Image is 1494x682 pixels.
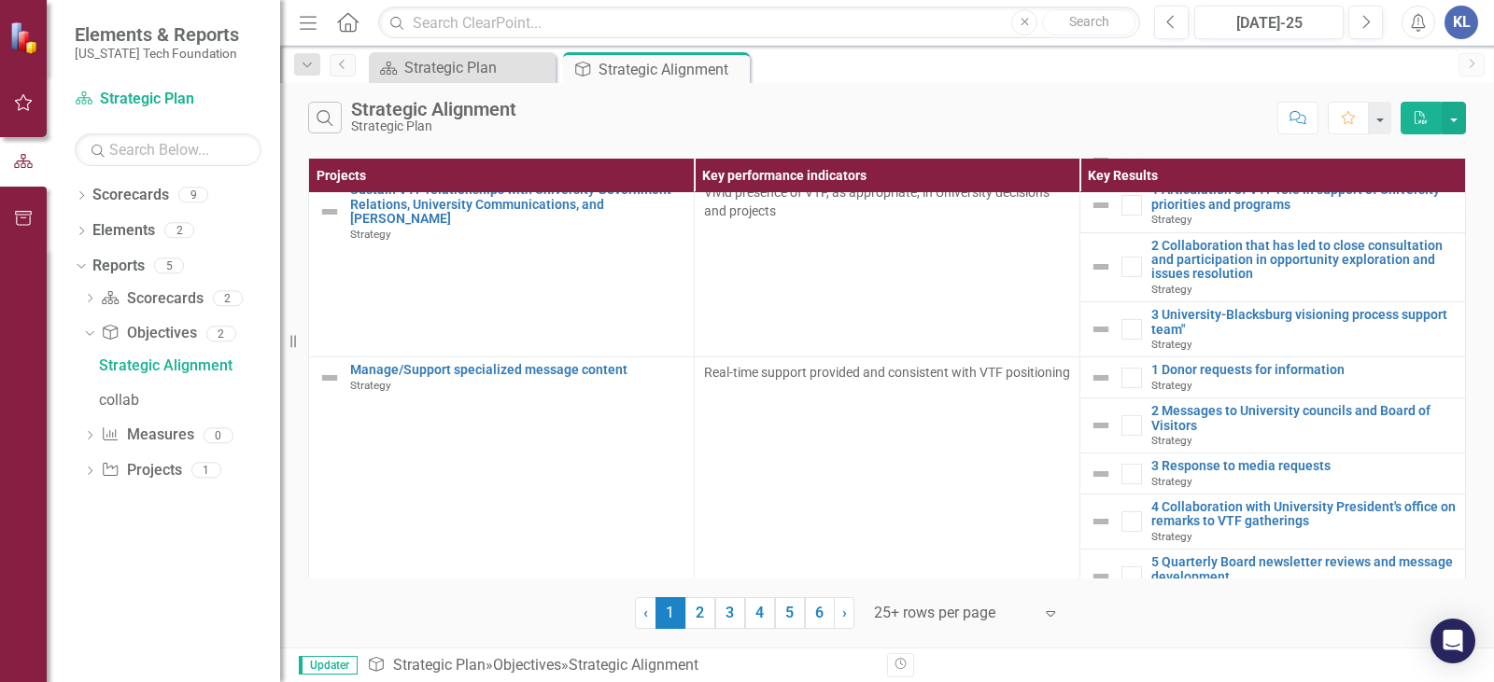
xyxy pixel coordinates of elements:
div: Strategic Alignment [351,99,516,119]
a: 1 Articulation of VTF role in support of University priorities and programs [1151,183,1456,212]
a: Objectives [493,656,561,674]
div: [DATE]-25 [1201,12,1337,35]
a: 3 Response to media requests [1151,459,1456,473]
div: Strategic Alignment [99,357,280,374]
img: Not Defined [1090,256,1112,278]
img: Not Defined [318,201,341,223]
button: [DATE]-25 [1194,6,1344,39]
span: Strategy [1151,379,1192,392]
td: Double-Click to Edit Right Click for Context Menu [309,177,695,357]
td: Double-Click to Edit Right Click for Context Menu [1080,177,1466,232]
img: Not Defined [1090,367,1112,389]
td: Double-Click to Edit Right Click for Context Menu [1080,357,1466,398]
a: 4 Collaboration with University President's office on remarks to VTF gatherings [1151,500,1456,529]
td: Double-Click to Edit Right Click for Context Menu [309,357,695,646]
small: [US_STATE] Tech Foundation [75,46,239,61]
p: Real-time support provided and consistent with VTF positioning [704,363,1070,382]
a: Strategic Plan [373,56,551,79]
div: Strategic Alignment [599,58,745,81]
a: Elements [92,220,155,242]
span: Search [1069,14,1109,29]
span: › [842,604,847,621]
a: 3 University-Blacksburg visioning process support team" [1151,308,1456,337]
span: Elements & Reports [75,23,239,46]
a: Scorecards [92,185,169,206]
a: 3 [715,597,745,629]
div: 0 [204,427,233,443]
div: Strategic Plan [404,56,551,79]
span: Strategy [1151,475,1192,488]
p: Vivid presence of VTF, as appropriate, in University decisions and projects [704,183,1070,220]
a: Strategic Alignment [94,351,280,381]
td: Double-Click to Edit Right Click for Context Menu [1080,302,1466,357]
div: collab [99,392,280,409]
img: Not Defined [318,367,341,389]
span: Strategy [1151,283,1192,296]
a: Strategic Plan [75,89,261,110]
a: 6 [805,597,835,629]
a: Measures [101,425,193,446]
img: Not Defined [1090,463,1112,485]
span: Strategy [1151,530,1192,543]
td: Double-Click to Edit Right Click for Context Menu [1080,453,1466,494]
a: 2 [685,597,715,629]
img: ClearPoint Strategy [8,21,43,55]
a: Objectives [101,323,196,344]
a: 5 Quarterly Board newsletter reviews and message development [1151,555,1456,584]
td: Double-Click to Edit Right Click for Context Menu [1080,232,1466,302]
img: Not Defined [1090,414,1112,437]
div: 2 [213,290,243,306]
a: 2 Collaboration that has led to close consultation and participation in opportunity exploration a... [1151,239,1456,282]
a: 1 Donor requests for information [1151,363,1456,377]
div: Open Intercom Messenger [1431,619,1475,663]
span: Strategy [1151,213,1192,226]
td: Double-Click to Edit Right Click for Context Menu [1080,550,1466,605]
div: Strategic Alignment [569,656,698,674]
span: ‹ [643,604,648,621]
img: Not Defined [1090,318,1112,341]
div: 2 [206,326,236,341]
div: » » [367,655,873,676]
span: 1 [655,597,685,629]
a: 4 [745,597,775,629]
input: Search Below... [75,133,261,166]
a: Scorecards [101,288,203,310]
span: Strategy [1151,434,1192,447]
div: Strategic Plan [351,119,516,133]
span: Updater [299,656,358,675]
a: 5 [775,597,805,629]
button: KL [1445,6,1478,39]
td: Double-Click to Edit Right Click for Context Menu [1080,398,1466,453]
a: Projects [101,460,181,481]
div: 5 [154,257,184,273]
a: Strategic Plan [393,656,486,674]
img: Not Defined [1090,510,1112,533]
input: Search ClearPoint... [378,7,1140,39]
div: 1 [191,463,221,479]
span: Strategy [350,228,391,241]
span: Strategy [1151,338,1192,351]
td: Double-Click to Edit Right Click for Context Menu [1080,494,1466,550]
button: Search [1042,9,1135,35]
a: collab [94,385,280,415]
img: Not Defined [1090,194,1112,216]
a: Manage/Support specialized message content [350,363,684,377]
a: Reports [92,256,145,277]
span: Strategy [350,379,391,392]
a: Sustain VTF relationships with University Government Relations, University Communications, and [P... [350,183,684,226]
a: 2 Messages to University councils and Board of Visitors [1151,404,1456,433]
img: Not Defined [1090,565,1112,588]
div: 2 [164,223,194,239]
div: 9 [178,188,208,203]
